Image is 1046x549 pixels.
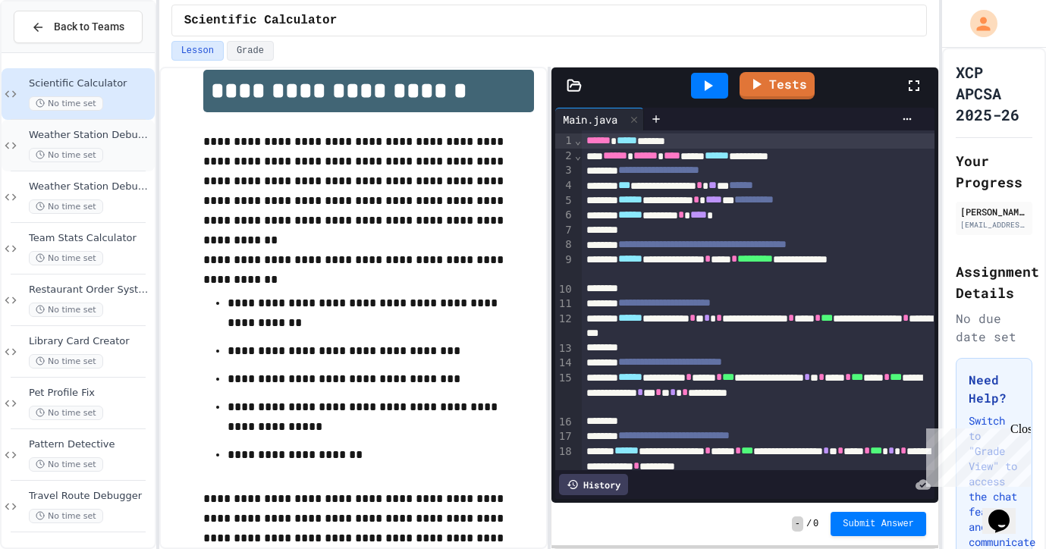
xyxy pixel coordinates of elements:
[29,251,103,265] span: No time set
[555,444,574,489] div: 18
[843,518,914,530] span: Submit Answer
[969,371,1019,407] h3: Need Help?
[54,19,124,35] span: Back to Teams
[29,199,103,214] span: No time set
[574,149,582,162] span: Fold line
[29,406,103,420] span: No time set
[555,429,574,444] div: 17
[740,72,815,99] a: Tests
[555,341,574,356] div: 13
[555,149,574,164] div: 2
[920,422,1031,487] iframe: chat widget
[555,312,574,341] div: 12
[29,148,103,162] span: No time set
[555,253,574,282] div: 9
[29,438,152,451] span: Pattern Detective
[574,134,582,146] span: Fold line
[806,518,812,530] span: /
[956,61,1032,125] h1: XCP APCSA 2025-26
[29,232,152,245] span: Team Stats Calculator
[831,512,926,536] button: Submit Answer
[14,11,143,43] button: Back to Teams
[29,387,152,400] span: Pet Profile Fix
[555,223,574,237] div: 7
[555,282,574,296] div: 10
[227,41,274,61] button: Grade
[555,356,574,371] div: 14
[555,163,574,178] div: 3
[555,371,574,415] div: 15
[555,108,644,130] div: Main.java
[555,237,574,253] div: 8
[960,205,1028,218] div: [PERSON_NAME]
[29,77,152,90] span: Scientific Calculator
[559,474,628,495] div: History
[813,518,818,530] span: 0
[29,284,152,296] span: Restaurant Order System
[555,133,574,149] div: 1
[956,309,1032,346] div: No due date set
[555,178,574,193] div: 4
[792,516,803,532] span: -
[960,219,1028,231] div: [EMAIL_ADDRESS][DOMAIN_NAME]
[29,457,103,472] span: No time set
[29,303,103,317] span: No time set
[982,488,1031,534] iframe: chat widget
[956,150,1032,193] h2: Your Progress
[184,11,338,30] span: Scientific Calculator
[6,6,105,96] div: Chat with us now!Close
[555,193,574,209] div: 5
[555,296,574,312] div: 11
[29,354,103,369] span: No time set
[29,335,152,348] span: Library Card Creator
[555,415,574,429] div: 16
[29,490,152,503] span: Travel Route Debugger
[29,509,103,523] span: No time set
[555,208,574,223] div: 6
[29,180,152,193] span: Weather Station Debugger
[29,96,103,111] span: No time set
[555,111,625,127] div: Main.java
[171,41,224,61] button: Lesson
[956,261,1032,303] h2: Assignment Details
[954,6,1001,41] div: My Account
[29,129,152,142] span: Weather Station Debugger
